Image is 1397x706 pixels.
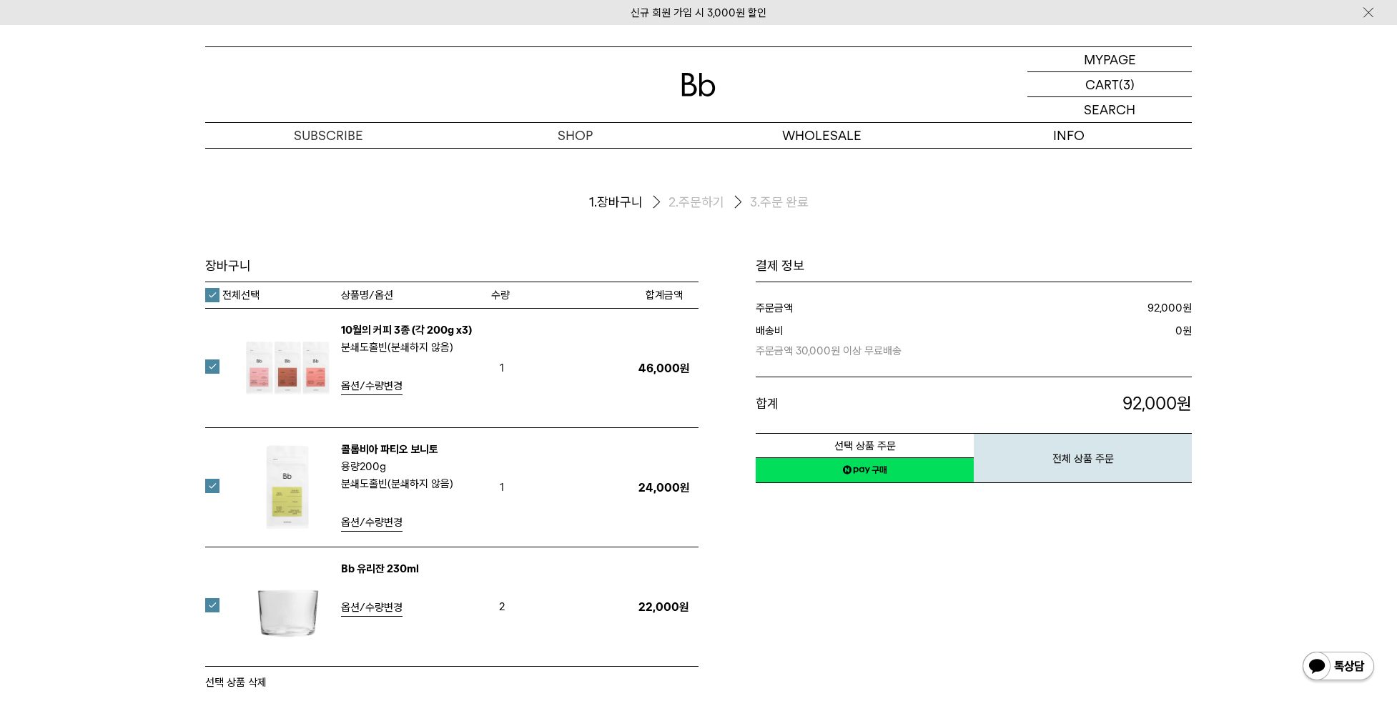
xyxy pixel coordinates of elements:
h1: 결제 정보 [756,257,1192,274]
b: 홀빈(분쇄하지 않음) [369,477,453,490]
strong: 0 [1175,324,1183,337]
dd: 원 [1039,322,1193,359]
th: 수량 [491,282,629,308]
span: 1 [491,477,513,498]
button: 선택 상품 주문 [756,433,974,458]
p: WHOLESALE [698,123,945,148]
p: MYPAGE [1084,47,1136,71]
b: 홀빈(분쇄하지 않음) [369,341,453,354]
a: 콜롬비아 파티오 보니토 [341,443,438,456]
span: 옵션/수량변경 [341,601,403,614]
span: 1. [589,194,597,211]
dt: 합계 [756,392,951,416]
h3: 장바구니 [205,257,698,274]
li: 주문 완료 [750,194,809,211]
a: Bb 유리잔 230ml [341,562,419,575]
p: INFO [945,123,1192,148]
li: 주문하기 [668,191,750,214]
span: 2 [491,596,513,617]
p: SEARCH [1084,97,1135,122]
a: 옵션/수량변경 [341,377,403,395]
li: 장바구니 [589,191,668,214]
p: 분쇄도 [341,475,484,492]
a: 옵션/수량변경 [341,599,403,617]
span: 옵션/수량변경 [341,379,403,392]
img: 카카오톡 채널 1:1 채팅 버튼 [1301,650,1376,685]
p: 주문금액 30,000원 이상 무료배송 [756,339,1039,359]
p: 22,000원 [629,600,698,614]
dt: 주문금액 [756,299,970,317]
a: 새창 [756,457,974,483]
dt: 배송비 [756,322,1039,359]
p: 24,000원 [629,481,698,494]
span: 1 [491,357,513,379]
a: SUBSCRIBE [205,123,452,148]
p: (3) [1119,72,1135,96]
th: 상품명/옵션 [341,282,491,308]
a: 옵션/수량변경 [341,514,403,532]
p: 용량 [341,458,484,475]
span: 2. [668,194,678,211]
label: 전체선택 [205,288,260,302]
strong: 92,000 [1147,302,1183,314]
button: 선택 상품 삭제 [205,674,267,691]
span: 옵션/수량변경 [341,516,403,529]
b: 200g [360,460,386,473]
p: 원 [951,392,1193,416]
button: 전체 상품 주문 [974,433,1192,483]
span: 92,000 [1122,393,1177,414]
img: 10월의 커피 3종 (각 200g x3) [241,322,334,414]
p: 46,000원 [629,362,698,375]
a: SHOP [452,123,698,148]
img: 콜롬비아 파티오 보니토 [241,441,334,534]
a: CART (3) [1027,72,1192,97]
dd: 원 [970,299,1192,317]
p: 분쇄도 [341,339,484,356]
img: Bb 유리잔 230ml [241,560,334,653]
th: 합계금액 [629,282,698,308]
a: 신규 회원 가입 시 3,000원 할인 [631,6,766,19]
a: 10월의 커피 3종 (각 200g x3) [341,324,472,337]
span: 3. [750,194,760,211]
p: CART [1085,72,1119,96]
a: MYPAGE [1027,47,1192,72]
img: 로고 [681,73,716,96]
